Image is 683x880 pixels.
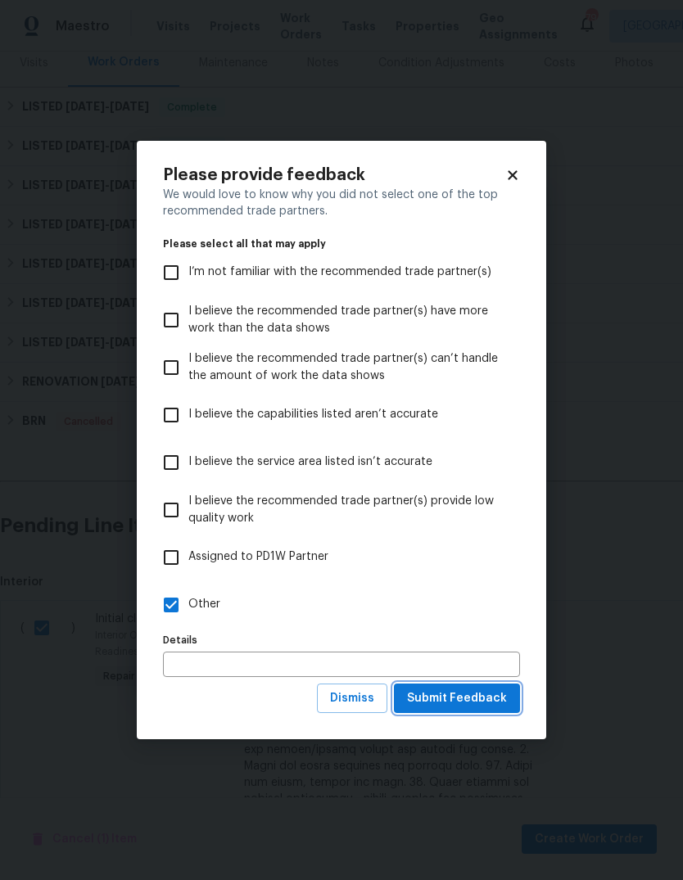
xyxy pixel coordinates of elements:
[188,454,432,471] span: I believe the service area listed isn’t accurate
[188,350,507,385] span: I believe the recommended trade partner(s) can’t handle the amount of work the data shows
[394,684,520,714] button: Submit Feedback
[188,264,491,281] span: I’m not familiar with the recommended trade partner(s)
[188,493,507,527] span: I believe the recommended trade partner(s) provide low quality work
[188,548,328,566] span: Assigned to PD1W Partner
[163,239,520,249] legend: Please select all that may apply
[188,303,507,337] span: I believe the recommended trade partner(s) have more work than the data shows
[163,635,520,645] label: Details
[163,167,505,183] h2: Please provide feedback
[188,406,438,423] span: I believe the capabilities listed aren’t accurate
[188,596,220,613] span: Other
[330,688,374,709] span: Dismiss
[407,688,507,709] span: Submit Feedback
[163,187,520,219] div: We would love to know why you did not select one of the top recommended trade partners.
[317,684,387,714] button: Dismiss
